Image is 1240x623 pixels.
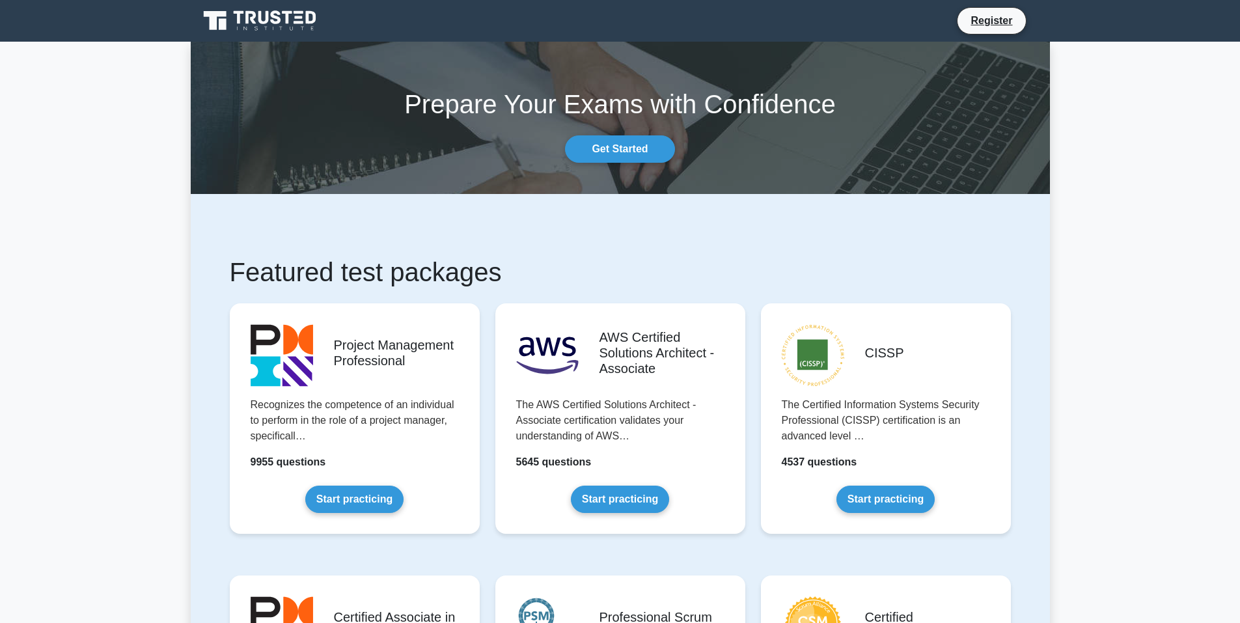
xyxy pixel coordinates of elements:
[191,89,1050,120] h1: Prepare Your Exams with Confidence
[230,256,1011,288] h1: Featured test packages
[836,486,935,513] a: Start practicing
[565,135,674,163] a: Get Started
[571,486,669,513] a: Start practicing
[963,12,1020,29] a: Register
[305,486,404,513] a: Start practicing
